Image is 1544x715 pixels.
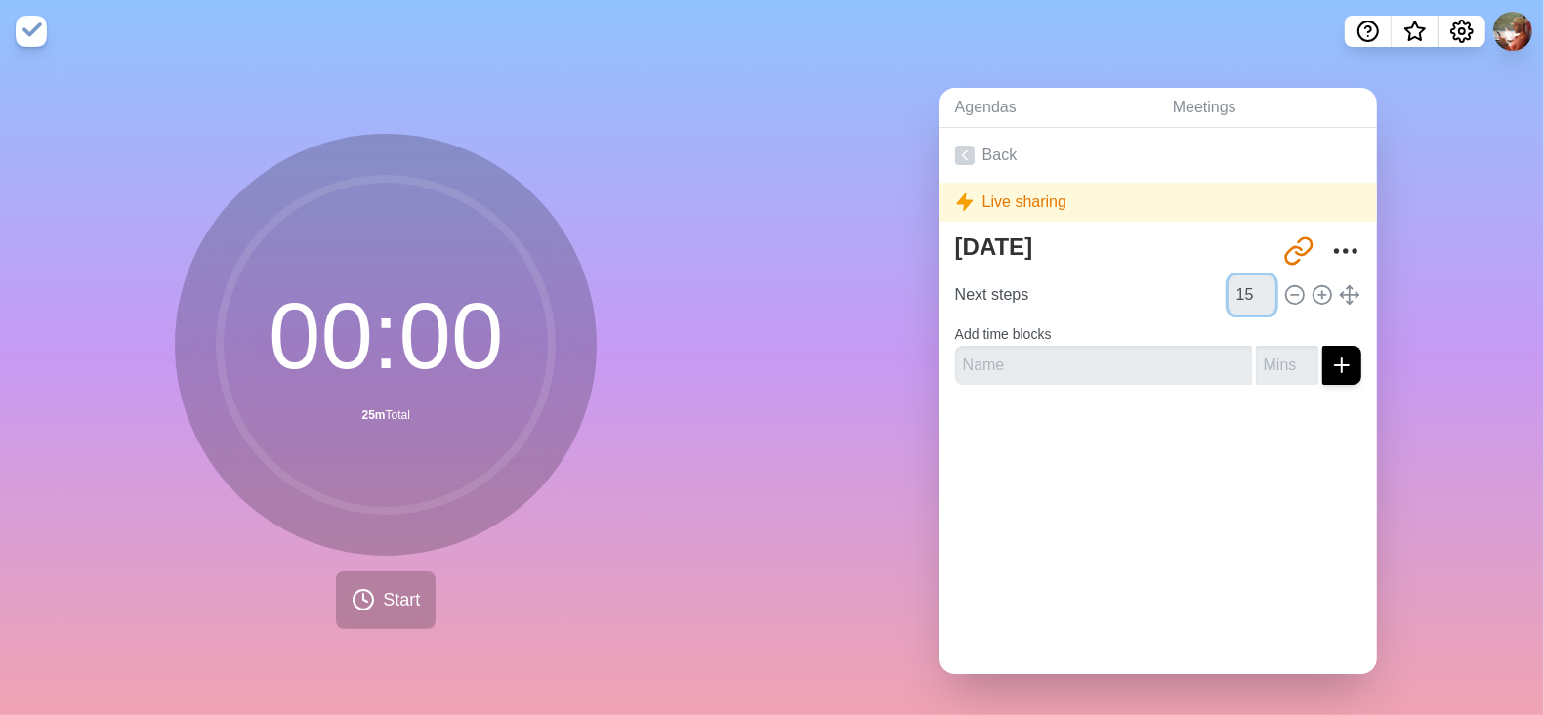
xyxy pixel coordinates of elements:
[939,183,1377,222] div: Live sharing
[336,571,436,629] button: Start
[939,88,1157,128] a: Agendas
[16,16,47,47] img: timeblocks logo
[1157,88,1377,128] a: Meetings
[939,128,1377,183] a: Back
[947,275,1225,315] input: Name
[1326,231,1365,271] button: More
[1392,16,1439,47] button: What’s new
[1229,275,1275,315] input: Mins
[1279,231,1318,271] button: Share link
[955,326,1052,342] label: Add time blocks
[1345,16,1392,47] button: Help
[1439,16,1485,47] button: Settings
[383,587,420,613] span: Start
[1256,346,1318,385] input: Mins
[955,346,1252,385] input: Name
